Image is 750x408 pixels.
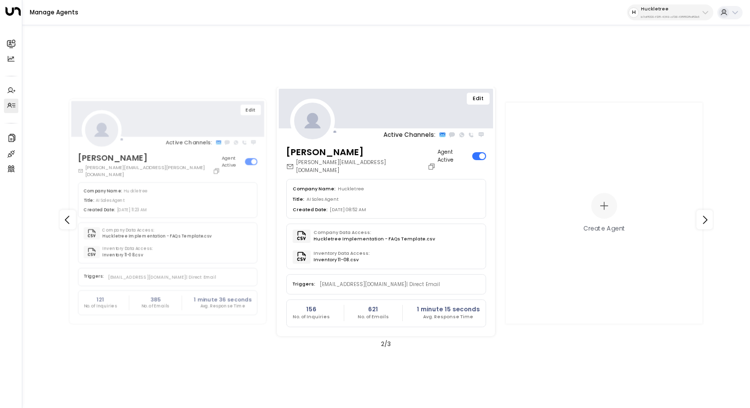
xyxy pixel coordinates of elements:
button: Copy [428,163,437,171]
label: Company Name: [293,186,335,192]
label: Company Data Access: [103,228,209,233]
h2: 121 [84,295,118,303]
div: / [59,340,713,349]
h2: 156 [293,305,330,314]
span: Huckletree Implementation - FAQs Template.csv [103,233,212,239]
label: Created Date: [84,207,115,213]
span: 2 [381,340,384,348]
span: [DATE] 11:23 AM [117,207,147,213]
label: Inventory Data Access: [103,246,153,252]
a: Manage Agents [30,8,78,16]
span: [EMAIL_ADDRESS][DOMAIN_NAME] | Direct Email [320,281,440,288]
p: No. of Inquiries [293,314,330,321]
span: [DATE] 08:52 AM [330,207,366,213]
p: Active Channels: [383,130,436,139]
p: Huckletree [641,6,699,12]
h2: 621 [358,305,389,314]
label: Agent Active [222,155,243,169]
h2: 1 minute 36 seconds [194,295,252,303]
p: No. of Emails [141,304,170,310]
span: 3 [387,340,391,348]
label: Triggers: [293,281,315,288]
span: [EMAIL_ADDRESS][DOMAIN_NAME] | Direct Email [108,274,216,280]
p: Active Channels: [166,139,213,147]
h3: [PERSON_NAME] [78,152,222,164]
h3: [PERSON_NAME] [286,145,437,159]
label: Title: [293,196,304,202]
span: Inventory 11-08.csv [103,252,156,258]
h2: 1 minute 15 seconds [417,305,480,314]
span: H [632,7,636,17]
label: Created Date: [293,207,327,213]
div: Create Agent [583,225,625,233]
span: AI Sales Agent [307,196,339,202]
span: Huckletree [338,186,364,192]
span: Inventory 11-08.csv [313,257,374,264]
label: Company Data Access: [313,230,432,236]
p: Avg. Response Time [194,304,252,310]
label: Agent Active [437,148,469,164]
label: Title: [84,198,94,203]
label: Company Name: [84,189,122,194]
span: Huckletree [124,189,148,194]
label: Inventory Data Access: [313,250,370,257]
button: Edit [241,105,261,116]
span: Huckletree Implementation - FAQs Template.csv [313,236,435,243]
label: Triggers: [84,274,104,280]
button: Edit [467,93,490,105]
h2: 385 [141,295,170,303]
p: Avg. Response Time [417,314,480,321]
span: AI Sales Agent [96,198,125,203]
button: HHuckletreeb7af8320-f128-4349-a726-f388528d82b5 [627,4,713,20]
div: [PERSON_NAME][EMAIL_ADDRESS][PERSON_NAME][DOMAIN_NAME] [78,164,222,178]
p: No. of Emails [358,314,389,321]
button: Copy [213,168,222,175]
p: b7af8320-f128-4349-a726-f388528d82b5 [641,15,699,19]
div: [PERSON_NAME][EMAIL_ADDRESS][DOMAIN_NAME] [286,159,437,175]
p: No. of Inquiries [84,304,118,310]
